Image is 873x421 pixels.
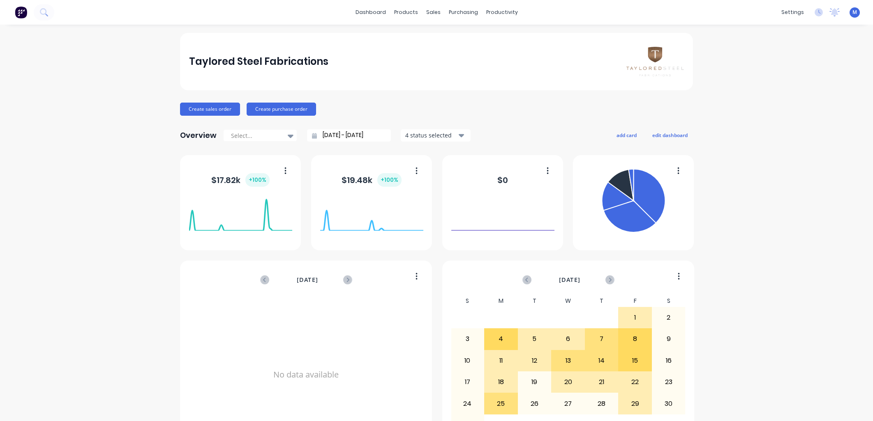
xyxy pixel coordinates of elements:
[497,174,508,186] div: $ 0
[559,275,580,284] span: [DATE]
[451,329,484,349] div: 3
[652,393,685,414] div: 30
[551,295,585,307] div: W
[518,295,552,307] div: T
[652,329,685,349] div: 9
[652,295,686,307] div: S
[611,130,642,140] button: add card
[777,6,808,18] div: settings
[518,372,551,392] div: 19
[247,103,316,116] button: Create purchase order
[451,393,484,414] div: 24
[451,350,484,371] div: 10
[15,6,27,18] img: Factory
[652,307,685,328] div: 2
[211,173,270,187] div: $ 17.82k
[482,6,522,18] div: productivity
[422,6,445,18] div: sales
[518,329,551,349] div: 5
[351,6,390,18] a: dashboard
[485,393,517,414] div: 25
[585,329,618,349] div: 7
[619,307,651,328] div: 1
[342,173,402,187] div: $ 19.48k
[451,372,484,392] div: 17
[189,53,328,70] div: Taylored Steel Fabrications
[619,393,651,414] div: 29
[585,350,618,371] div: 14
[297,275,318,284] span: [DATE]
[585,393,618,414] div: 28
[619,350,651,371] div: 15
[647,130,693,140] button: edit dashboard
[585,372,618,392] div: 21
[180,127,217,144] div: Overview
[401,129,471,142] button: 4 status selected
[485,350,517,371] div: 11
[180,103,240,116] button: Create sales order
[390,6,422,18] div: products
[377,173,402,187] div: + 100 %
[485,329,517,349] div: 4
[619,329,651,349] div: 8
[552,329,584,349] div: 6
[451,295,485,307] div: S
[245,173,270,187] div: + 100 %
[518,393,551,414] div: 26
[585,295,619,307] div: T
[619,372,651,392] div: 22
[445,6,482,18] div: purchasing
[552,372,584,392] div: 20
[518,350,551,371] div: 12
[618,295,652,307] div: F
[484,295,518,307] div: M
[552,350,584,371] div: 13
[626,47,684,76] img: Taylored Steel Fabrications
[485,372,517,392] div: 18
[405,131,457,140] div: 4 status selected
[552,393,584,414] div: 27
[652,372,685,392] div: 23
[652,350,685,371] div: 16
[852,9,857,16] span: M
